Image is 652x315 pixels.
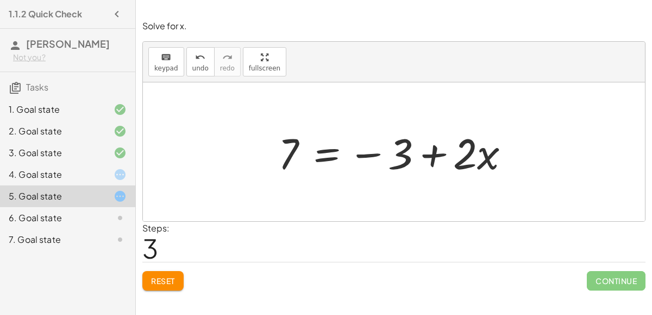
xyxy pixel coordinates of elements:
i: Task not started. [114,211,127,224]
i: Task finished and correct. [114,103,127,116]
button: keyboardkeypad [148,47,184,76]
span: undo [192,65,209,72]
div: 3. Goal state [9,146,96,159]
span: Tasks [26,81,48,93]
div: 4. Goal state [9,168,96,181]
div: 7. Goal state [9,233,96,246]
i: undo [195,51,205,64]
i: Task started. [114,168,127,181]
p: Solve for x. [142,20,645,33]
button: undoundo [186,47,215,76]
div: 1. Goal state [9,103,96,116]
i: Task finished and correct. [114,146,127,159]
i: Task started. [114,190,127,203]
button: fullscreen [243,47,286,76]
i: redo [222,51,233,64]
label: Steps: [142,222,170,234]
button: Reset [142,271,184,291]
div: Not you? [13,52,127,63]
i: Task not started. [114,233,127,246]
span: [PERSON_NAME] [26,37,110,50]
i: keyboard [161,51,171,64]
span: Reset [151,276,175,286]
span: 3 [142,232,158,265]
div: 5. Goal state [9,190,96,203]
button: redoredo [214,47,241,76]
div: 6. Goal state [9,211,96,224]
div: 2. Goal state [9,125,96,138]
i: Task finished and correct. [114,125,127,138]
span: keypad [154,65,178,72]
span: fullscreen [249,65,280,72]
span: redo [220,65,235,72]
h4: 1.1.2 Quick Check [9,8,82,21]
